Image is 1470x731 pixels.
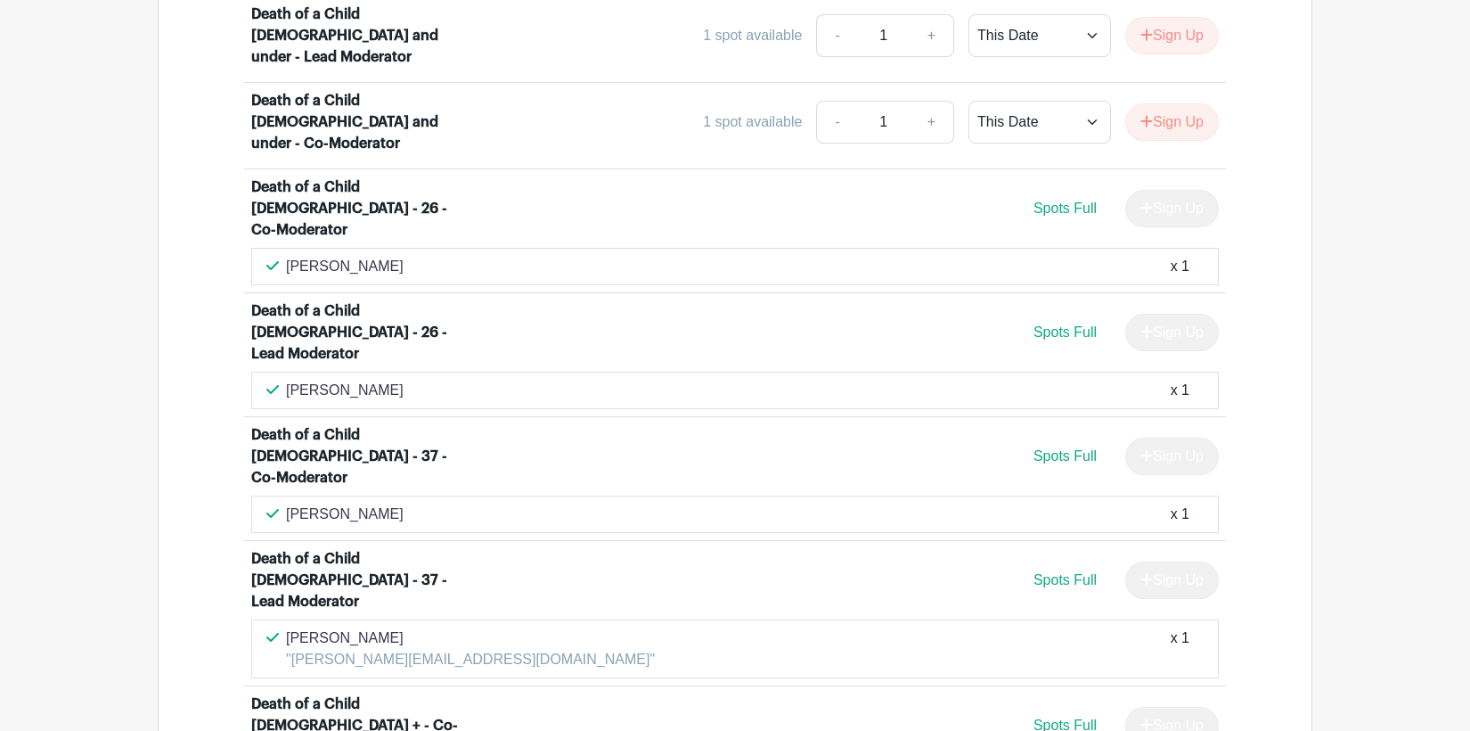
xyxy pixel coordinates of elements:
div: x 1 [1171,628,1189,670]
div: Death of a Child [DEMOGRAPHIC_DATA] and under - Lead Moderator [251,4,472,68]
div: Death of a Child [DEMOGRAPHIC_DATA] - 37 - Co-Moderator [251,424,472,489]
span: Spots Full [1033,572,1097,587]
div: Death of a Child [DEMOGRAPHIC_DATA] - 37 - Lead Moderator [251,548,472,612]
p: [PERSON_NAME] [286,256,404,277]
div: 1 spot available [703,111,802,133]
a: - [816,14,857,57]
p: [PERSON_NAME] [286,380,404,401]
div: Death of a Child [DEMOGRAPHIC_DATA] - 26 - Lead Moderator [251,300,472,365]
button: Sign Up [1125,103,1219,141]
div: 1 spot available [703,25,802,46]
p: "[PERSON_NAME][EMAIL_ADDRESS][DOMAIN_NAME]" [286,649,655,670]
a: - [816,101,857,144]
div: x 1 [1171,380,1189,401]
div: x 1 [1171,256,1189,277]
p: [PERSON_NAME] [286,504,404,525]
button: Sign Up [1125,17,1219,54]
div: x 1 [1171,504,1189,525]
span: Spots Full [1033,324,1097,340]
p: [PERSON_NAME] [286,628,655,649]
span: Spots Full [1033,448,1097,464]
a: + [910,14,954,57]
div: Death of a Child [DEMOGRAPHIC_DATA] - 26 - Co-Moderator [251,177,472,241]
div: Death of a Child [DEMOGRAPHIC_DATA] and under - Co-Moderator [251,90,472,154]
span: Spots Full [1033,201,1097,216]
a: + [910,101,954,144]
